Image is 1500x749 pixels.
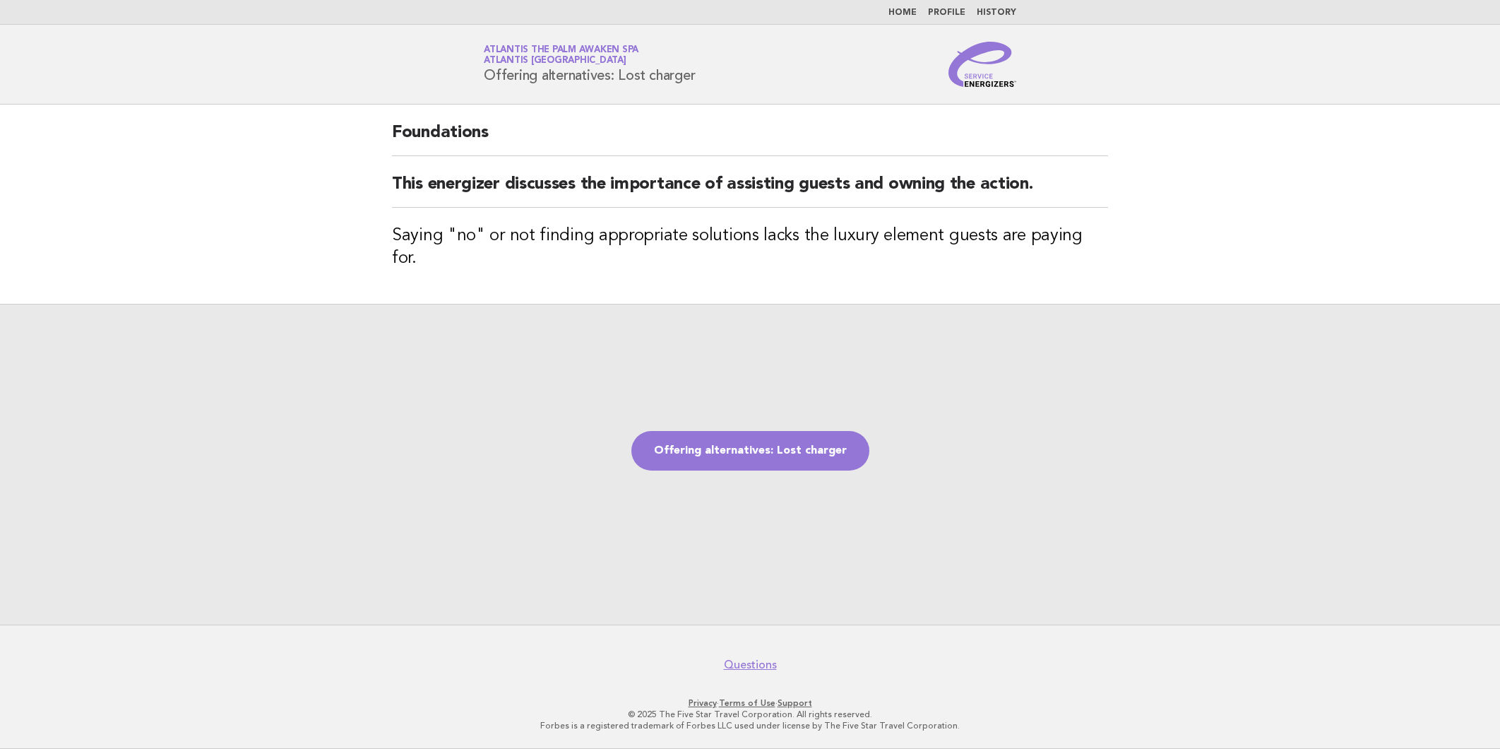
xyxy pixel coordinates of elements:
[318,697,1182,709] p: · ·
[484,57,626,66] span: Atlantis [GEOGRAPHIC_DATA]
[888,8,917,17] a: Home
[631,431,869,471] a: Offering alternatives: Lost charger
[928,8,965,17] a: Profile
[977,8,1016,17] a: History
[318,720,1182,731] p: Forbes is a registered trademark of Forbes LLC used under license by The Five Star Travel Corpora...
[778,698,812,708] a: Support
[948,42,1016,87] img: Service Energizers
[719,698,775,708] a: Terms of Use
[689,698,717,708] a: Privacy
[392,122,1108,156] h2: Foundations
[484,45,638,65] a: Atlantis The Palm Awaken SpaAtlantis [GEOGRAPHIC_DATA]
[392,173,1108,208] h2: This energizer discusses the importance of assisting guests and owning the action.
[392,225,1108,270] h3: Saying "no" or not finding appropriate solutions lacks the luxury element guests are paying for.
[318,709,1182,720] p: © 2025 The Five Star Travel Corporation. All rights reserved.
[724,658,777,672] a: Questions
[484,46,695,83] h1: Offering alternatives: Lost charger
